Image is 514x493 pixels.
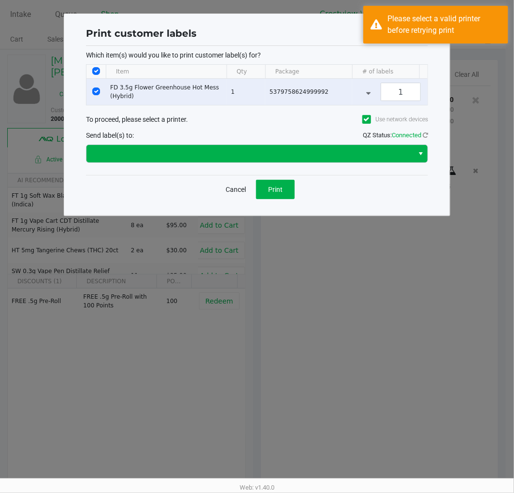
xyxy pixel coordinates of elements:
[86,116,188,123] span: To proceed, please select a printer.
[256,180,295,199] button: Print
[227,79,265,105] td: 1
[86,51,428,59] p: Which item(s) would you like to print customer label(s) for?
[363,131,428,139] span: QZ Status:
[265,65,352,79] th: Package
[86,131,134,139] span: Send label(s) to:
[362,115,428,124] label: Use network devices
[392,131,421,139] span: Connected
[268,186,283,193] span: Print
[86,65,428,105] div: Data table
[92,67,100,75] input: Select All Rows
[387,13,501,36] div: Please select a valid printer before retrying print
[92,87,100,95] input: Select Row
[219,180,252,199] button: Cancel
[352,65,449,79] th: # of labels
[86,26,197,41] h1: Print customer labels
[227,65,265,79] th: Qty
[265,79,352,105] td: 5379758624999992
[106,79,227,105] td: FD 3.5g Flower Greenhouse Hot Mess (Hybrid)
[414,145,428,162] button: Select
[240,484,274,491] span: Web: v1.40.0
[106,65,227,79] th: Item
